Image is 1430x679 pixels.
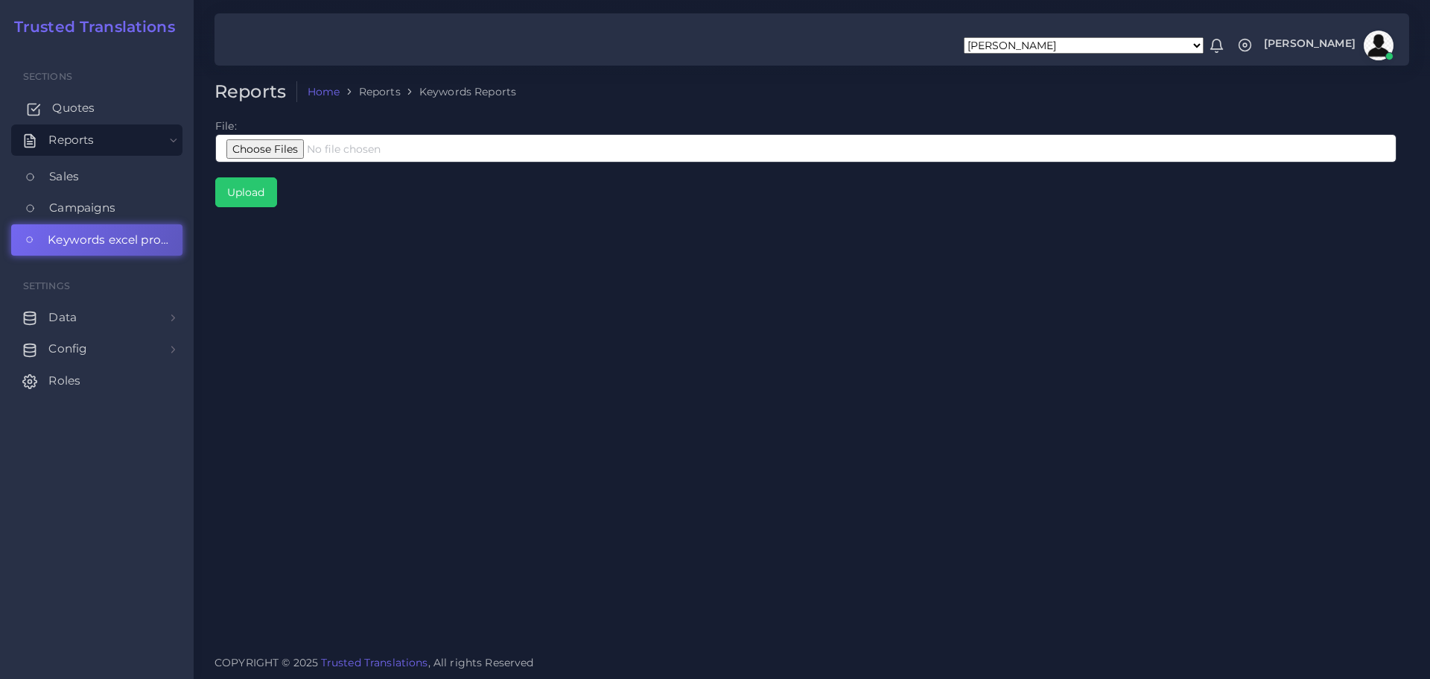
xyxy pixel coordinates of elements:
[1364,31,1394,60] img: avatar
[48,232,171,248] span: Keywords excel processor
[52,100,95,116] span: Quotes
[23,280,70,291] span: Settings
[321,656,428,669] a: Trusted Translations
[23,71,72,82] span: Sections
[11,92,182,124] a: Quotes
[214,118,1397,207] td: File:
[1264,38,1356,48] span: [PERSON_NAME]
[214,81,297,103] h2: Reports
[11,224,182,256] a: Keywords excel processor
[48,309,77,326] span: Data
[11,365,182,397] a: Roles
[11,192,182,224] a: Campaigns
[308,84,340,99] a: Home
[48,373,80,389] span: Roles
[214,655,534,671] span: COPYRIGHT © 2025
[11,124,182,156] a: Reports
[428,655,534,671] span: , All rights Reserved
[48,132,94,148] span: Reports
[49,200,115,216] span: Campaigns
[11,161,182,192] a: Sales
[11,333,182,364] a: Config
[11,302,182,333] a: Data
[401,84,516,99] li: Keywords Reports
[49,168,79,185] span: Sales
[216,178,276,206] input: Upload
[1256,31,1399,60] a: [PERSON_NAME]avatar
[4,18,175,36] a: Trusted Translations
[48,341,87,357] span: Config
[340,84,401,99] li: Reports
